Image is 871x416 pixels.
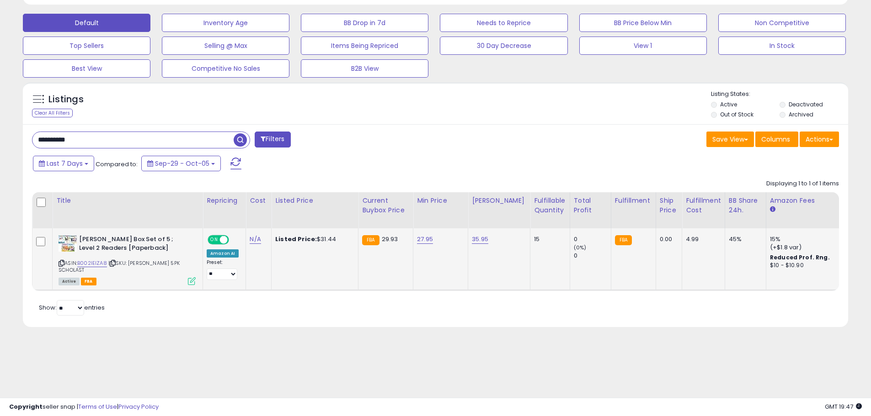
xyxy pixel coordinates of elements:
[718,37,846,55] button: In Stock
[382,235,398,243] span: 29.93
[56,196,199,205] div: Title
[208,236,220,244] span: ON
[59,278,80,285] span: All listings currently available for purchase on Amazon
[23,59,150,78] button: Best View
[800,132,839,147] button: Actions
[579,37,707,55] button: View 1
[362,235,379,245] small: FBA
[660,235,675,243] div: 0.00
[766,179,839,188] div: Displaying 1 to 1 of 1 items
[615,196,652,205] div: Fulfillment
[59,235,77,252] img: 51zAr+7VSgL._SL40_.jpg
[720,111,753,118] label: Out of Stock
[534,196,566,215] div: Fulfillable Quantity
[162,14,289,32] button: Inventory Age
[574,244,587,251] small: (0%)
[23,37,150,55] button: Top Sellers
[789,111,813,118] label: Archived
[23,14,150,32] button: Default
[579,14,707,32] button: BB Price Below Min
[207,259,239,280] div: Preset:
[79,235,190,254] b: [PERSON_NAME] Box Set of 5 ; Level 2 Readers [Paperback]
[301,14,428,32] button: BB Drop in 7d
[686,235,718,243] div: 4.99
[275,196,354,205] div: Listed Price
[39,303,105,312] span: Show: entries
[228,236,242,244] span: OFF
[660,196,678,215] div: Ship Price
[59,235,196,284] div: ASIN:
[720,100,737,108] label: Active
[207,249,239,258] div: Amazon AI
[770,205,775,214] small: Amazon Fees.
[47,159,83,168] span: Last 7 Days
[250,235,261,244] a: N/A
[718,14,846,32] button: Non Competitive
[706,132,754,147] button: Save View
[755,132,798,147] button: Columns
[275,235,351,243] div: $31.44
[770,253,830,261] b: Reduced Prof. Rng.
[417,235,433,244] a: 27.95
[440,37,567,55] button: 30 Day Decrease
[472,235,488,244] a: 35.95
[417,196,464,205] div: Min Price
[711,90,848,99] p: Listing States:
[440,14,567,32] button: Needs to Reprice
[301,37,428,55] button: Items Being Repriced
[574,196,607,215] div: Total Profit
[770,235,846,243] div: 15%
[48,93,84,106] h5: Listings
[81,278,96,285] span: FBA
[162,37,289,55] button: Selling @ Max
[574,235,611,243] div: 0
[770,262,846,269] div: $10 - $10.90
[761,135,790,144] span: Columns
[770,196,849,205] div: Amazon Fees
[96,160,138,169] span: Compared to:
[472,196,526,205] div: [PERSON_NAME]
[789,100,823,108] label: Deactivated
[32,109,73,117] div: Clear All Filters
[250,196,267,205] div: Cost
[362,196,409,215] div: Current Buybox Price
[686,196,721,215] div: Fulfillment Cost
[534,235,562,243] div: 15
[162,59,289,78] button: Competitive No Sales
[207,196,242,205] div: Repricing
[59,259,180,273] span: | SKU: [PERSON_NAME] 5PK SCHOLAST
[275,235,317,243] b: Listed Price:
[770,243,846,252] div: (+$1.8 var)
[141,156,221,171] button: Sep-29 - Oct-05
[255,132,290,147] button: Filters
[301,59,428,78] button: B2B View
[33,156,94,171] button: Last 7 Days
[615,235,632,245] small: FBA
[729,235,759,243] div: 45%
[77,259,107,267] a: B002IEIZA8
[729,196,762,215] div: BB Share 24h.
[155,159,209,168] span: Sep-29 - Oct-05
[574,252,611,260] div: 0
